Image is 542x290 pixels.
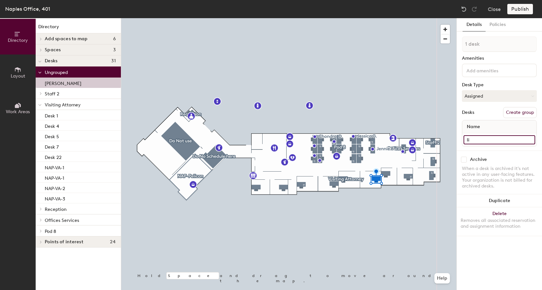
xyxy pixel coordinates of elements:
p: NAP-VA-3 [45,194,65,202]
span: 31 [111,58,116,64]
p: NAP-VA-2 [45,184,65,191]
p: Desk 22 [45,153,62,160]
h1: Directory [36,23,121,33]
button: Assigned [462,90,537,102]
span: 3 [113,47,116,53]
div: Amenities [462,56,537,61]
button: Details [463,18,486,31]
p: Desk 4 [45,122,59,129]
span: 6 [113,36,116,42]
p: NAP-VA-1 [45,163,64,171]
input: Add amenities [465,66,524,74]
span: Pod 8 [45,229,56,234]
p: Desk 1 [45,111,58,119]
img: Undo [461,6,467,12]
p: Desk 7 [45,142,59,150]
div: Desks [462,110,474,115]
button: Create group [503,107,537,118]
div: When a desk is archived it's not active in any user-facing features. Your organization is not bil... [462,166,537,189]
button: Help [434,273,450,284]
div: Removes all associated reservation and assignment information [461,218,538,229]
div: Desk Type [462,82,537,88]
span: Directory [8,38,28,43]
button: DeleteRemoves all associated reservation and assignment information [457,207,542,236]
span: Desks [45,58,57,64]
span: Ungrouped [45,70,68,75]
span: Points of interest [45,239,83,245]
button: Close [488,4,501,14]
span: 24 [110,239,116,245]
img: Redo [471,6,477,12]
span: Spaces [45,47,61,53]
div: Naples Office, 401 [5,5,50,13]
span: Offices Services [45,218,79,223]
span: Layout [11,73,25,79]
p: NAP-VA-1 [45,174,64,181]
span: Name [464,121,483,133]
span: Visiting Attorney [45,102,81,108]
p: [PERSON_NAME] [45,79,81,86]
input: Unnamed desk [464,135,535,144]
p: Desk 5 [45,132,59,139]
span: Work Areas [6,109,30,115]
span: Staff 2 [45,91,59,97]
span: Reception [45,207,66,212]
button: Duplicate [457,194,542,207]
button: Policies [486,18,510,31]
span: Add spaces to map [45,36,88,42]
div: Archive [470,157,487,162]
